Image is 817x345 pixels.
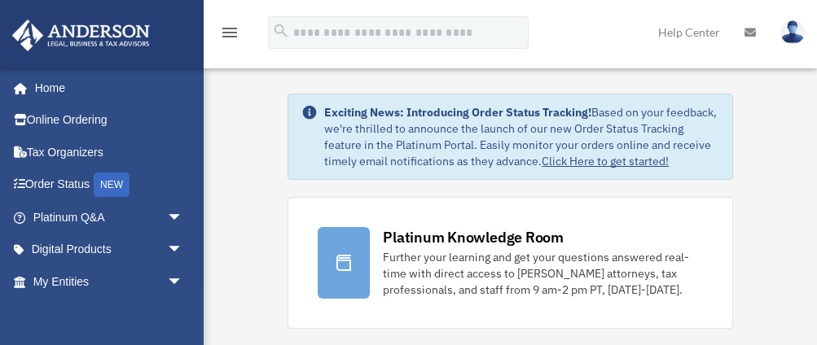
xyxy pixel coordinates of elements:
a: Home [11,72,200,104]
img: User Pic [780,20,805,44]
a: Tax Organizers [11,136,208,168]
a: Platinum Q&Aarrow_drop_down [11,201,208,234]
a: Digital Productsarrow_drop_down [11,234,208,266]
span: arrow_drop_down [167,265,200,299]
div: Further your learning and get your questions answered real-time with direct access to [PERSON_NAM... [383,249,702,298]
img: Anderson Advisors Platinum Portal [7,20,155,51]
a: Platinum Knowledge Room Further your learning and get your questions answered real-time with dire... [288,197,732,329]
a: Online Ordering [11,104,208,137]
span: arrow_drop_down [167,201,200,234]
a: My Entitiesarrow_drop_down [11,265,208,298]
div: NEW [94,172,130,197]
a: menu [220,28,239,42]
a: Click Here to get started! [542,154,669,168]
span: arrow_drop_down [167,234,200,267]
i: menu [220,23,239,42]
strong: Exciting News: Introducing Order Status Tracking! [324,105,591,120]
div: Platinum Knowledge Room [383,227,564,247]
a: Order StatusNEW [11,168,208,202]
i: search [272,22,290,40]
div: Based on your feedback, we're thrilled to announce the launch of our new Order Status Tracking fe... [324,104,718,169]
